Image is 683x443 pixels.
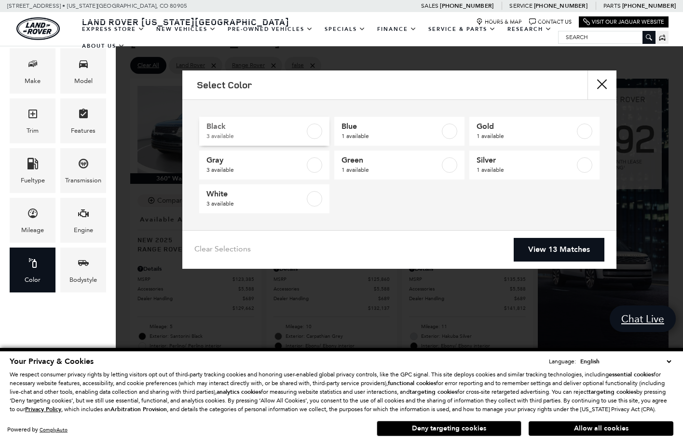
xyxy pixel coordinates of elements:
[10,370,673,414] p: We respect consumer privacy rights by letting visitors opt out of third-party tracking cookies an...
[7,2,187,9] a: [STREET_ADDRESS] • [US_STATE][GEOGRAPHIC_DATA], CO 80905
[559,31,655,43] input: Search
[10,198,55,243] div: MileageMileage
[469,151,600,180] a: Silver1 available
[27,255,39,275] span: Color
[217,388,261,396] strong: analytics cookies
[65,175,101,186] div: Transmission
[610,305,676,332] a: Chat Live
[16,17,60,40] img: Land Rover
[609,371,654,378] strong: essential cookies
[578,357,673,366] select: Language Select
[509,2,532,9] span: Service
[74,225,93,235] div: Engine
[616,312,669,325] span: Chat Live
[27,155,39,175] span: Fueltype
[76,21,558,55] nav: Main Navigation
[21,225,44,235] div: Mileage
[78,106,89,125] span: Features
[10,148,55,193] div: FueltypeFueltype
[529,18,572,26] a: Contact Us
[371,21,423,38] a: Finance
[476,18,522,26] a: Hours & Map
[549,359,576,364] div: Language:
[27,106,39,125] span: Trim
[40,427,68,433] a: ComplyAuto
[76,21,150,38] a: EXPRESS STORE
[388,379,436,387] strong: functional cookies
[10,98,55,143] div: TrimTrim
[206,131,305,141] span: 3 available
[27,205,39,225] span: Mileage
[60,98,106,143] div: FeaturesFeatures
[341,122,440,131] span: Blue
[588,388,636,396] strong: targeting cookies
[502,21,558,38] a: Research
[199,151,329,180] a: Gray3 available
[206,165,305,175] span: 3 available
[199,117,329,146] a: Black3 available
[10,356,94,367] span: Your Privacy & Cookies
[69,275,97,285] div: Bodystyle
[10,48,55,93] div: MakeMake
[341,131,440,141] span: 1 available
[78,255,89,275] span: Bodystyle
[477,131,575,141] span: 1 available
[622,2,676,10] a: [PHONE_NUMBER]
[319,21,371,38] a: Specials
[16,17,60,40] a: land-rover
[222,21,319,38] a: Pre-Owned Vehicles
[25,406,61,413] a: Privacy Policy
[477,155,575,165] span: Silver
[60,148,106,193] div: TransmissionTransmission
[206,189,305,199] span: White
[341,155,440,165] span: Green
[78,55,89,75] span: Model
[603,2,621,9] span: Parts
[76,16,295,28] a: Land Rover [US_STATE][GEOGRAPHIC_DATA]
[410,388,457,396] strong: targeting cookies
[78,205,89,225] span: Engine
[440,2,493,10] a: [PHONE_NUMBER]
[21,175,45,186] div: Fueltype
[110,405,167,413] strong: Arbitration Provision
[529,421,673,436] button: Allow all cookies
[27,55,39,75] span: Make
[25,275,41,285] div: Color
[150,21,222,38] a: New Vehicles
[25,405,61,413] u: Privacy Policy
[514,238,604,262] a: View 13 Matches
[334,117,464,146] a: Blue1 available
[199,184,329,213] a: White3 available
[477,165,575,175] span: 1 available
[469,117,600,146] a: Gold1 available
[534,2,587,10] a: [PHONE_NUMBER]
[423,21,502,38] a: Service & Parts
[587,70,616,99] button: close
[60,198,106,243] div: EngineEngine
[10,248,55,292] div: ColorColor
[194,244,251,256] a: Clear Selections
[583,18,664,26] a: Visit Our Jaguar Website
[477,122,575,131] span: Gold
[60,248,106,292] div: BodystyleBodystyle
[27,125,39,136] div: Trim
[421,2,438,9] span: Sales
[78,155,89,175] span: Transmission
[25,76,41,86] div: Make
[76,38,131,55] a: About Us
[206,199,305,208] span: 3 available
[206,122,305,131] span: Black
[377,421,521,436] button: Deny targeting cookies
[197,80,252,90] h2: Select Color
[60,48,106,93] div: ModelModel
[341,165,440,175] span: 1 available
[7,427,68,433] div: Powered by
[334,151,464,180] a: Green1 available
[206,155,305,165] span: Gray
[71,125,96,136] div: Features
[82,16,289,28] span: Land Rover [US_STATE][GEOGRAPHIC_DATA]
[74,76,93,86] div: Model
